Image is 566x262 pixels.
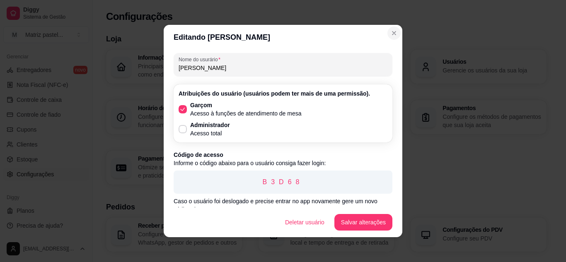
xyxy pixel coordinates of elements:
button: Deletar usuário [278,214,331,231]
p: Código de acesso [174,151,392,159]
header: Editando [PERSON_NAME] [164,25,402,50]
button: Close [387,26,401,40]
p: Acesso total [190,129,230,137]
p: Acesso à funções de atendimento de mesa [190,109,302,118]
p: B3D68 [180,177,386,187]
p: Administrador [190,121,230,129]
input: Nome do usurário [179,64,387,72]
button: Salvar alterações [334,214,392,231]
p: Atribuições do usuário (usuários podem ter mais de uma permissão). [179,89,387,98]
label: Nome do usurário [179,56,223,63]
p: Informe o código abaixo para o usuário consiga fazer login: [174,159,392,167]
p: Garçom [190,101,302,109]
p: Caso o usuário foi deslogado e precise entrar no app novamente gere um novo código de acesso. [174,197,392,214]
